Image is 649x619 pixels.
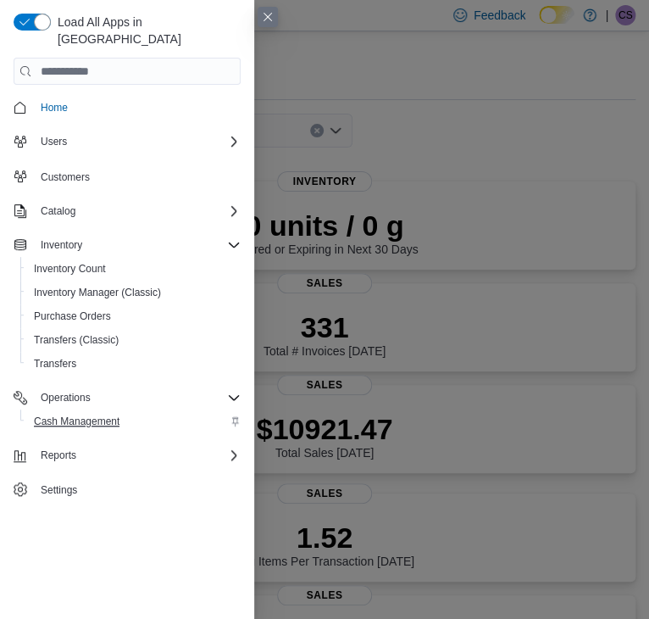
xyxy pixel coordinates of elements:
[34,201,241,221] span: Catalog
[34,131,241,152] span: Users
[27,282,241,303] span: Inventory Manager (Classic)
[27,330,125,350] a: Transfers (Classic)
[41,238,82,252] span: Inventory
[7,164,247,188] button: Customers
[27,259,241,279] span: Inventory Count
[27,411,241,432] span: Cash Management
[34,445,83,466] button: Reports
[258,7,278,27] button: Close this dialog
[34,97,241,118] span: Home
[34,479,241,500] span: Settings
[34,167,97,187] a: Customers
[20,328,247,352] button: Transfers (Classic)
[34,235,241,255] span: Inventory
[20,281,247,304] button: Inventory Manager (Classic)
[34,445,241,466] span: Reports
[20,257,247,281] button: Inventory Count
[41,135,67,148] span: Users
[34,388,241,408] span: Operations
[27,282,168,303] a: Inventory Manager (Classic)
[7,95,247,120] button: Home
[41,483,77,497] span: Settings
[27,354,83,374] a: Transfers
[27,354,241,374] span: Transfers
[27,306,241,326] span: Purchase Orders
[51,14,241,47] span: Load All Apps in [GEOGRAPHIC_DATA]
[41,101,68,114] span: Home
[34,357,76,371] span: Transfers
[20,304,247,328] button: Purchase Orders
[34,131,74,152] button: Users
[27,259,113,279] a: Inventory Count
[7,233,247,257] button: Inventory
[41,391,91,404] span: Operations
[34,165,241,187] span: Customers
[7,130,247,153] button: Users
[34,480,84,500] a: Settings
[34,201,82,221] button: Catalog
[34,98,75,118] a: Home
[41,449,76,462] span: Reports
[34,333,119,347] span: Transfers (Classic)
[20,352,247,376] button: Transfers
[7,199,247,223] button: Catalog
[27,306,118,326] a: Purchase Orders
[34,262,106,276] span: Inventory Count
[14,88,241,505] nav: Complex example
[20,410,247,433] button: Cash Management
[7,386,247,410] button: Operations
[7,443,247,467] button: Reports
[27,330,241,350] span: Transfers (Classic)
[41,204,75,218] span: Catalog
[7,477,247,502] button: Settings
[34,415,119,428] span: Cash Management
[34,309,111,323] span: Purchase Orders
[34,388,97,408] button: Operations
[41,170,90,184] span: Customers
[34,235,89,255] button: Inventory
[34,286,161,299] span: Inventory Manager (Classic)
[27,411,126,432] a: Cash Management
